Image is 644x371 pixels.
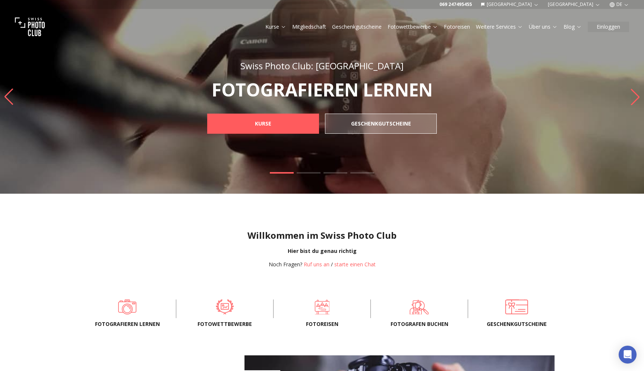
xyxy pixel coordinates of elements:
[188,299,261,314] a: Fotowettbewerbe
[304,261,329,268] a: Ruf uns an
[188,320,261,328] span: Fotowettbewerbe
[383,320,456,328] span: FOTOGRAFEN BUCHEN
[207,114,319,134] a: KURSE
[439,1,472,7] a: 069 247495455
[526,22,561,32] button: Über uns
[332,23,382,31] a: Geschenkgutscheine
[383,299,456,314] a: FOTOGRAFEN BUCHEN
[269,261,376,268] div: /
[329,22,385,32] button: Geschenkgutscheine
[6,247,638,255] div: Hier bist du genau richtig
[441,22,473,32] button: Fotoreisen
[15,12,45,42] img: Swiss photo club
[561,22,585,32] button: Blog
[325,114,437,134] a: GESCHENKGUTSCHEINE
[351,120,411,127] b: GESCHENKGUTSCHEINE
[240,60,404,72] span: Swiss Photo Club: [GEOGRAPHIC_DATA]
[262,22,289,32] button: Kurse
[476,23,523,31] a: Weitere Services
[588,22,629,32] button: Einloggen
[289,22,329,32] button: Mitgliedschaft
[444,23,470,31] a: Fotoreisen
[385,22,441,32] button: Fotowettbewerbe
[255,120,271,127] b: KURSE
[285,320,359,328] span: Fotoreisen
[619,346,637,364] div: Open Intercom Messenger
[191,81,453,99] p: FOTOGRAFIEREN LERNEN
[285,299,359,314] a: Fotoreisen
[91,320,164,328] span: Fotografieren lernen
[91,299,164,314] a: Fotografieren lernen
[269,261,302,268] span: Noch Fragen?
[480,299,553,314] a: Geschenkgutscheine
[334,261,376,268] button: starte einen Chat
[563,23,582,31] a: Blog
[6,229,638,241] h1: Willkommen im Swiss Photo Club
[473,22,526,32] button: Weitere Services
[388,23,438,31] a: Fotowettbewerbe
[265,23,286,31] a: Kurse
[480,320,553,328] span: Geschenkgutscheine
[529,23,558,31] a: Über uns
[292,23,326,31] a: Mitgliedschaft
